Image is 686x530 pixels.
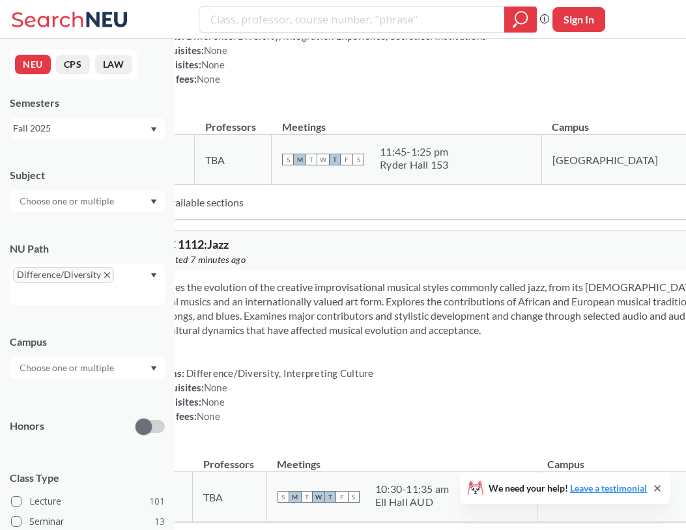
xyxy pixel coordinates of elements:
[56,55,90,74] button: CPS
[341,154,352,165] span: F
[10,118,165,139] div: Fall 2025Dropdown arrow
[324,491,336,503] span: T
[209,8,495,31] input: Class, professor, course number, "phrase"
[197,410,220,422] span: None
[11,493,165,510] label: Lecture
[10,190,165,212] div: Dropdown arrow
[149,494,165,509] span: 101
[10,264,165,305] div: Difference/DiversityX to remove pillDropdown arrow
[10,242,165,256] div: NU Path
[552,7,605,32] button: Sign In
[10,471,165,485] span: Class Type
[375,495,450,509] div: Ell Hall AUD
[150,127,157,132] svg: Dropdown arrow
[352,154,364,165] span: S
[329,154,341,165] span: T
[150,273,157,278] svg: Dropdown arrow
[142,237,229,251] span: MUSC 1112 : Jazz
[289,491,301,503] span: M
[301,491,313,503] span: T
[13,360,122,376] input: Choose one or multiple
[380,158,449,171] div: Ryder Hall 153
[10,168,165,182] div: Subject
[201,59,225,70] span: None
[282,154,294,165] span: S
[197,73,220,85] span: None
[104,272,110,278] svg: X to remove pill
[154,253,246,267] span: Updated 7 minutes ago
[15,55,51,74] button: NEU
[306,154,317,165] span: T
[142,366,374,423] div: NUPaths: Prerequisites: Corequisites: Course fees:
[195,135,272,185] td: TBA
[336,491,348,503] span: F
[317,154,329,165] span: W
[11,513,165,530] label: Seminar
[10,96,165,110] div: Semesters
[193,472,267,522] td: TBA
[204,44,227,56] span: None
[504,7,537,33] div: magnifying glass
[10,335,165,349] div: Campus
[10,419,44,434] p: Honors
[278,491,289,503] span: S
[313,491,324,503] span: W
[154,514,165,529] span: 13
[13,267,114,283] span: Difference/DiversityX to remove pill
[204,382,227,393] span: None
[348,491,360,503] span: S
[380,145,449,158] div: 11:45 - 1:25 pm
[142,29,487,86] div: NUPaths: Prerequisites: Corequisites: Course fees:
[201,396,225,408] span: None
[184,367,374,379] span: Difference/Diversity, Interpreting Culture
[95,55,132,74] button: LAW
[294,154,306,165] span: M
[513,10,528,29] svg: magnifying glass
[10,357,165,379] div: Dropdown arrow
[266,444,537,472] th: Meetings
[195,107,272,135] th: Professors
[272,107,542,135] th: Meetings
[570,482,647,494] a: Leave a testimonial
[489,484,647,493] span: We need your help!
[150,199,157,204] svg: Dropdown arrow
[193,444,267,472] th: Professors
[375,482,450,495] div: 10:30 - 11:35 am
[13,193,122,209] input: Choose one or multiple
[150,366,157,371] svg: Dropdown arrow
[13,121,149,135] div: Fall 2025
